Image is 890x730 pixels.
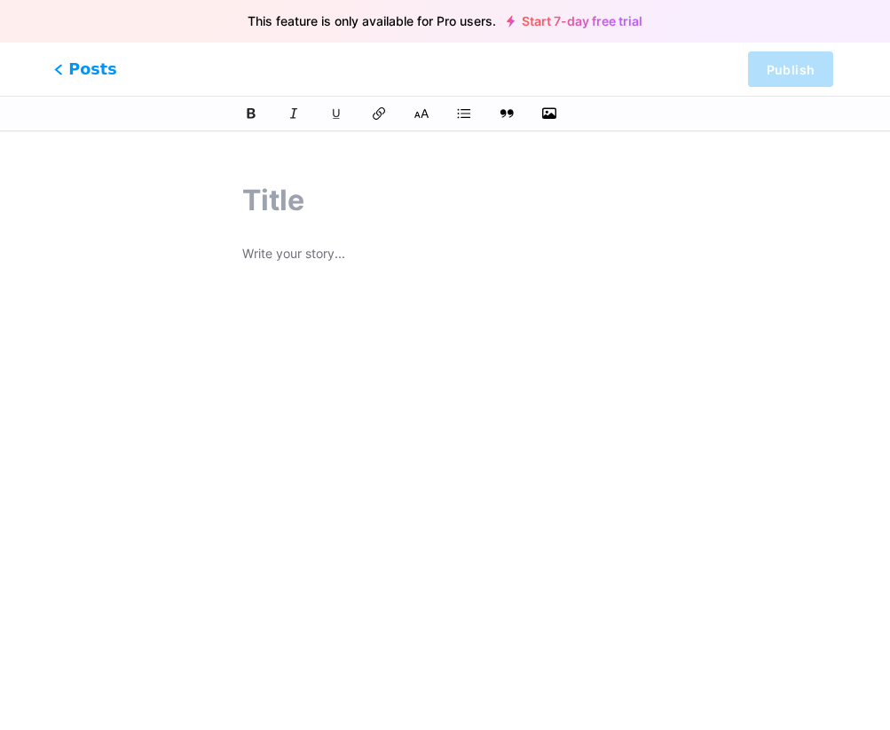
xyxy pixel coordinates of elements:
button: Publish [748,51,833,87]
span: This feature is only available for Pro users. [248,9,496,34]
span: Publish [767,62,815,77]
input: Title [242,179,649,222]
span: Posts [54,58,117,81]
a: Start 7-day free trial [507,14,642,28]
